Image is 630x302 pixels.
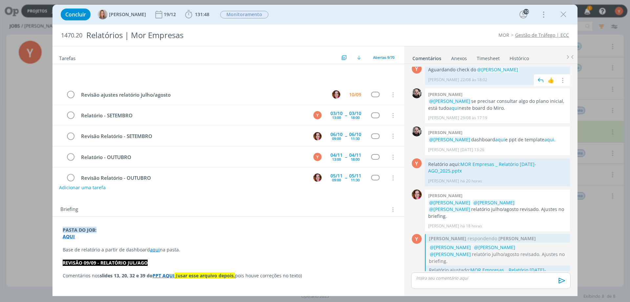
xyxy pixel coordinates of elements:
p: [PERSON_NAME] [428,115,459,121]
button: Y [312,110,322,120]
span: @[PERSON_NAME] [430,244,471,250]
a: MOR Empresas _ Relatório [DATE]-AGO_2025_em_revisão.pptx [429,267,546,279]
strong: [PERSON_NAME] [498,235,536,242]
p: [PERSON_NAME] [428,77,459,83]
span: Abertas 9/70 [373,55,394,60]
div: 03/10 [349,111,361,116]
span: Concluir [65,12,86,17]
div: 11:30 [351,178,360,182]
div: 18:00 [351,157,360,161]
a: PPT AQUI [153,272,175,279]
img: answer.svg [536,75,546,85]
a: MOR Empresas _ Relatório [DATE]-AGO_2025.pptx [428,161,536,174]
a: Gestão de Tráfego | ECC [515,32,569,38]
a: AQUI [63,233,75,240]
button: B [312,173,322,183]
button: Monitoramento [220,11,269,19]
span: Monitoramento [220,11,268,18]
img: G [412,127,422,136]
p: relatório julho/agosto revisado. Ajustes no briefing. [428,199,567,220]
button: 10 [518,9,529,20]
img: arrow-down.svg [357,56,361,59]
button: B [331,90,341,100]
div: 10/09 [349,92,361,97]
button: Concluir [61,9,91,20]
button: 131:48 [183,9,211,20]
b: [PERSON_NAME] [428,129,462,135]
img: B [412,190,422,199]
div: 03/10 [330,111,343,116]
span: @[PERSON_NAME] [429,136,470,143]
span: Briefing [60,205,78,214]
div: 05/11 [349,174,361,178]
div: Y [412,158,422,168]
div: 19/12 [164,12,177,17]
div: Y [313,153,322,161]
span: @[PERSON_NAME] [474,244,515,250]
button: Y [312,152,322,162]
div: Revisão ajustes relatório julho/agosto [78,91,326,99]
p: dashboard e ppt de template [428,136,567,143]
div: Y [412,234,422,244]
span: 22/08 às 18:02 [460,77,487,83]
div: Relatórios | Mor Empresas [84,27,355,43]
p: [PERSON_NAME] [428,147,459,153]
a: aqui [495,136,505,143]
div: Y [313,111,322,119]
div: Revisão Relatório - SETEMBRO [78,132,307,140]
p: relatório julho/agosto revisado. Ajustes no briefing. [429,244,567,265]
strong: (usar esse arquivo depois, [176,272,235,279]
div: 13:00 [332,157,341,161]
span: -- [345,113,347,118]
p: Comentários nos pois houve correções no texto) [63,272,394,279]
div: Relatório - OUTUBRO [78,153,307,161]
span: @[PERSON_NAME] [429,98,470,104]
span: @[PERSON_NAME] [477,66,518,73]
b: [PERSON_NAME] [428,193,462,198]
span: 1470.20 [61,32,82,39]
a: aqui [449,105,459,111]
span: -- [345,155,347,159]
div: 06/10 [330,132,343,137]
div: Revisão Relatório - OUTUBRO [78,174,307,182]
div: 06/10 [349,132,361,137]
div: 04/11 [349,153,361,157]
span: respondendo [466,235,498,242]
strong: slides 13, 20, 32 e 39 do [100,272,153,279]
span: @[PERSON_NAME] [473,199,514,206]
div: 👍 [548,76,554,84]
span: há 18 horas [460,223,482,229]
img: G [412,88,422,98]
a: Comentários [412,52,442,62]
a: aqui. [544,136,556,143]
button: Adicionar uma tarefa [59,182,106,194]
img: A [98,10,108,19]
p: [PERSON_NAME] [428,223,459,229]
strong: [PERSON_NAME] [429,235,466,242]
button: B [312,131,322,141]
a: Timesheet [476,52,500,62]
span: 29/08 às 17:19 [460,115,487,121]
b: [PERSON_NAME] [428,91,462,97]
div: 09:00 [332,178,341,182]
p: Relatório ajustado: [429,267,567,279]
a: aqui [150,246,160,253]
img: B [313,174,322,182]
div: 18:00 [351,116,360,119]
div: dialog [52,5,577,296]
p: Relatório aqui: [428,161,567,174]
span: 131:48 [195,11,209,17]
p: [PERSON_NAME] [428,178,459,184]
div: 11:30 [351,137,360,140]
div: 13:00 [332,116,341,119]
span: @[PERSON_NAME] [429,206,470,212]
div: Y [412,64,422,74]
span: Tarefas [59,54,75,61]
span: @[PERSON_NAME] [430,251,471,257]
span: @[PERSON_NAME] [429,199,470,206]
p: Base de relatório a partir de dashboard na pasta. [63,246,394,253]
span: -- [345,175,347,180]
span: há 20 horas [460,178,482,184]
